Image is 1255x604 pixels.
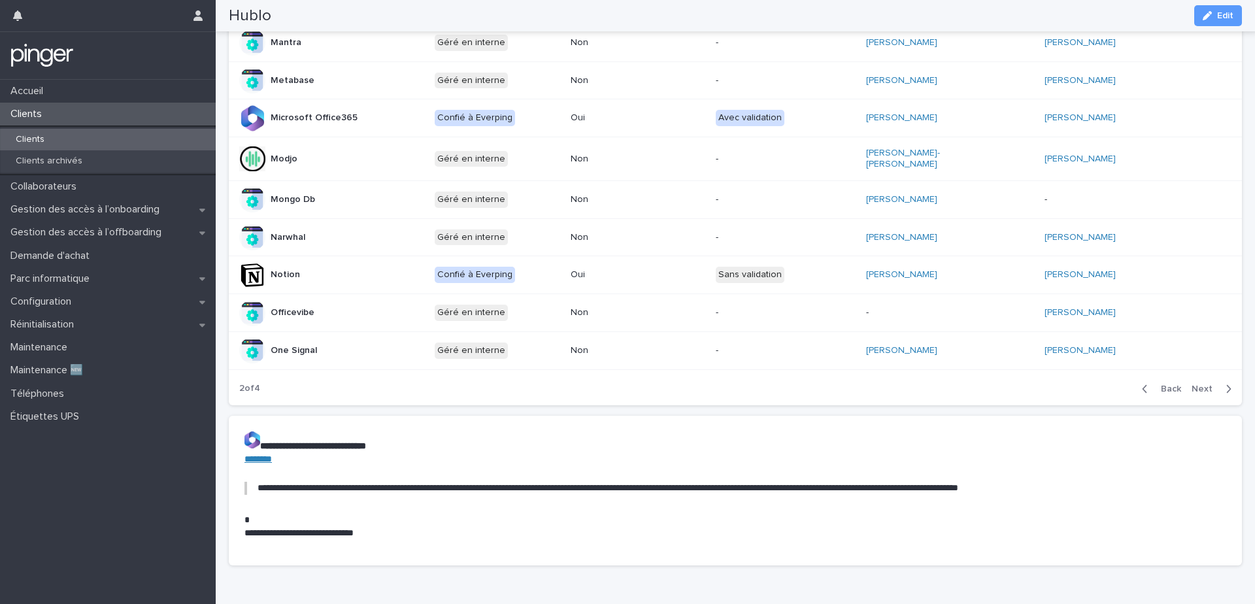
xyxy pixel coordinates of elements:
tr: One SignalGéré en interneNon-[PERSON_NAME] [PERSON_NAME] [229,331,1242,369]
a: [PERSON_NAME] [1045,232,1116,243]
p: Mongo Db [271,194,315,205]
p: - [716,75,825,86]
p: Demande d'achat [5,250,100,262]
button: Next [1186,383,1242,395]
a: [PERSON_NAME] [1045,112,1116,124]
p: Oui [571,112,680,124]
p: Non [571,194,680,205]
p: Collaborateurs [5,180,87,193]
div: Sans validation [716,267,784,283]
tr: NotionConfié à EverpingOuiSans validation[PERSON_NAME] [PERSON_NAME] [229,256,1242,294]
div: Géré en interne [435,35,508,51]
div: Géré en interne [435,73,508,89]
tr: OfficevibeGéré en interneNon--[PERSON_NAME] [229,294,1242,332]
p: Narwhal [271,232,305,243]
p: Clients archivés [5,156,93,167]
a: [PERSON_NAME] [866,269,937,280]
tr: Mongo DbGéré en interneNon-[PERSON_NAME] - [229,180,1242,218]
div: Géré en interne [435,192,508,208]
a: [PERSON_NAME] [866,37,937,48]
a: [PERSON_NAME] [866,112,937,124]
p: Metabase [271,75,314,86]
p: Maintenance [5,341,78,354]
div: Confié à Everping [435,110,515,126]
div: Géré en interne [435,343,508,359]
p: - [866,307,975,318]
img: mTgBEunGTSyRkCgitkcU [10,42,74,69]
p: Parc informatique [5,273,100,285]
p: Étiquettes UPS [5,411,90,423]
a: [PERSON_NAME] [866,345,937,356]
p: Maintenance 🆕 [5,364,93,377]
button: Back [1131,383,1186,395]
tr: MantraGéré en interneNon-[PERSON_NAME] [PERSON_NAME] [229,24,1242,61]
p: Oui [571,269,680,280]
span: Back [1153,384,1181,394]
p: Clients [5,134,55,145]
p: - [716,232,825,243]
a: [PERSON_NAME] [866,232,937,243]
a: [PERSON_NAME]-[PERSON_NAME] [866,148,975,170]
img: Z [244,431,260,448]
p: Configuration [5,295,82,308]
tr: ModjoGéré en interneNon-[PERSON_NAME]-[PERSON_NAME] [PERSON_NAME] [229,137,1242,181]
p: Non [571,307,680,318]
p: Non [571,345,680,356]
p: Téléphones [5,388,75,400]
p: Non [571,154,680,165]
a: [PERSON_NAME] [866,75,937,86]
p: - [716,37,825,48]
a: [PERSON_NAME] [1045,345,1116,356]
p: - [716,194,825,205]
a: [PERSON_NAME] [1045,269,1116,280]
a: [PERSON_NAME] [1045,307,1116,318]
p: Non [571,37,680,48]
p: - [1045,194,1154,205]
button: Edit [1194,5,1242,26]
div: Confié à Everping [435,267,515,283]
div: Géré en interne [435,151,508,167]
p: Réinitialisation [5,318,84,331]
a: [PERSON_NAME] [866,194,937,205]
p: Microsoft Office365 [271,112,358,124]
p: Non [571,75,680,86]
p: Clients [5,108,52,120]
span: Next [1192,384,1220,394]
p: - [716,345,825,356]
a: [PERSON_NAME] [1045,75,1116,86]
div: Avec validation [716,110,784,126]
p: 2 of 4 [229,373,271,405]
p: - [716,154,825,165]
p: Officevibe [271,307,314,318]
tr: Microsoft Office365Confié à EverpingOuiAvec validation[PERSON_NAME] [PERSON_NAME] [229,99,1242,137]
p: Non [571,232,680,243]
p: Mantra [271,37,301,48]
p: Notion [271,269,300,280]
span: Edit [1217,11,1233,20]
div: Géré en interne [435,229,508,246]
a: [PERSON_NAME] [1045,154,1116,165]
p: Modjo [271,154,297,165]
div: Géré en interne [435,305,508,321]
tr: NarwhalGéré en interneNon-[PERSON_NAME] [PERSON_NAME] [229,218,1242,256]
a: [PERSON_NAME] [1045,37,1116,48]
p: One Signal [271,345,317,356]
p: Gestion des accès à l’offboarding [5,226,172,239]
p: - [716,307,825,318]
h2: Hublo [229,7,271,25]
tr: MetabaseGéré en interneNon-[PERSON_NAME] [PERSON_NAME] [229,61,1242,99]
p: Gestion des accès à l’onboarding [5,203,170,216]
p: Accueil [5,85,54,97]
